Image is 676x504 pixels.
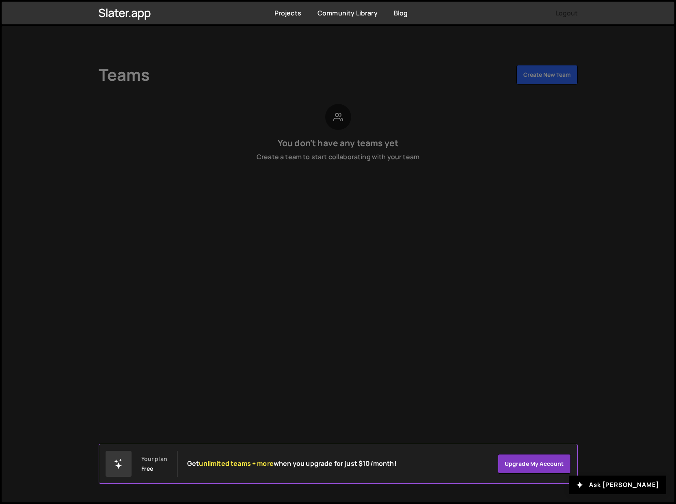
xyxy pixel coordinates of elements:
[394,9,408,17] a: Blog
[274,9,301,17] a: Projects
[569,476,666,494] button: Ask [PERSON_NAME]
[141,465,153,472] div: Free
[498,454,571,474] a: Upgrade my account
[141,456,167,462] div: Your plan
[555,6,578,20] button: Logout
[317,9,378,17] a: Community Library
[187,460,397,467] h2: Get when you upgrade for just $10/month!
[199,459,274,468] span: unlimited teams + more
